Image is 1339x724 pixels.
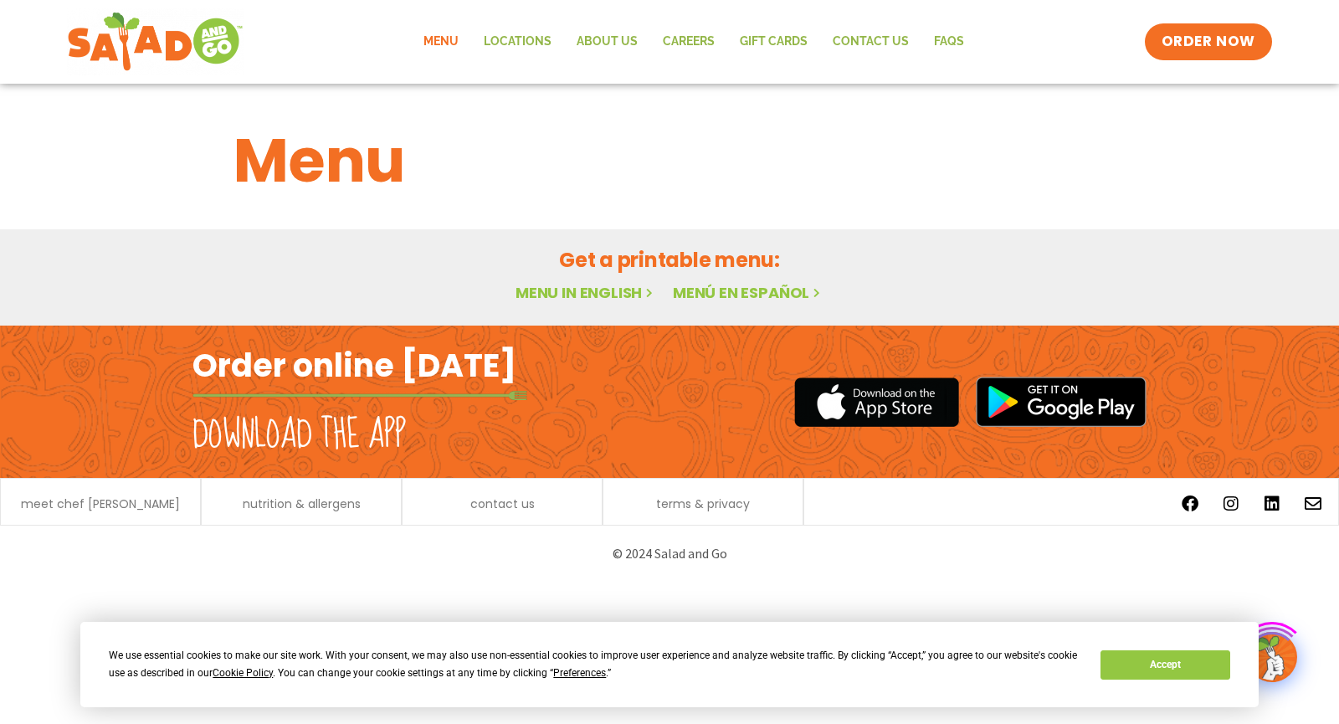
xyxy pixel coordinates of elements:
img: fork [192,391,527,400]
a: Contact Us [820,23,921,61]
h1: Menu [233,116,1106,206]
a: Careers [650,23,727,61]
a: meet chef [PERSON_NAME] [21,498,180,510]
span: ORDER NOW [1162,32,1255,52]
nav: Menu [411,23,977,61]
span: Cookie Policy [213,667,273,679]
img: appstore [794,375,959,429]
h2: Order online [DATE] [192,345,516,386]
img: google_play [976,377,1147,427]
button: Accept [1100,650,1229,680]
a: About Us [564,23,650,61]
a: contact us [470,498,535,510]
span: Preferences [553,667,606,679]
a: FAQs [921,23,977,61]
h2: Get a printable menu: [233,245,1106,275]
a: Menú en español [673,282,823,303]
a: Locations [471,23,564,61]
div: Cookie Consent Prompt [80,622,1259,707]
img: new-SAG-logo-768×292 [67,8,244,75]
a: ORDER NOW [1145,23,1272,60]
h2: Download the app [192,412,406,459]
a: Menu in English [516,282,656,303]
a: terms & privacy [656,498,750,510]
div: We use essential cookies to make our site work. With your consent, we may also use non-essential ... [109,647,1080,682]
a: GIFT CARDS [727,23,820,61]
a: nutrition & allergens [243,498,361,510]
p: © 2024 Salad and Go [201,542,1138,565]
a: Menu [411,23,471,61]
